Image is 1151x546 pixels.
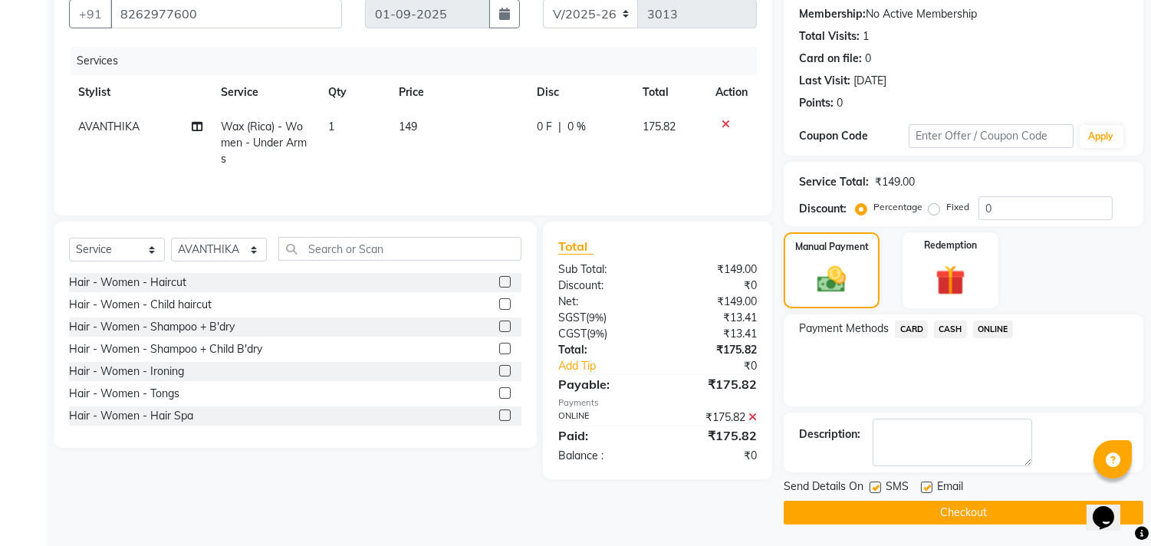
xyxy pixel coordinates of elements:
div: Hair - Women - Shampoo + Child B'dry [69,341,262,357]
span: SGST [558,311,586,324]
span: | [558,119,561,135]
div: ₹175.82 [658,409,769,426]
div: Hair - Women - Child haircut [69,297,212,313]
div: Membership: [799,6,866,22]
a: Add Tip [547,358,676,374]
div: Service Total: [799,174,869,190]
th: Disc [528,75,633,110]
div: Total Visits: [799,28,860,44]
div: Sub Total: [547,261,658,278]
input: Enter Offer / Coupon Code [909,124,1073,148]
span: 0 % [567,119,586,135]
span: 0 F [537,119,552,135]
div: ₹0 [658,448,769,464]
div: Payable: [547,375,658,393]
div: ₹149.00 [658,261,769,278]
div: Last Visit: [799,73,850,89]
img: _cash.svg [808,263,854,296]
div: Services [71,47,768,75]
div: Card on file: [799,51,862,67]
div: Points: [799,95,834,111]
div: Hair - Women - Ironing [69,363,184,380]
iframe: chat widget [1087,485,1136,531]
span: CARD [895,321,928,338]
div: ₹13.41 [658,326,769,342]
input: Search or Scan [278,237,521,261]
span: Total [558,238,594,255]
div: Paid: [547,426,658,445]
th: Price [390,75,528,110]
th: Service [212,75,318,110]
span: 9% [589,311,603,324]
div: ₹175.82 [658,426,769,445]
div: Discount: [799,201,847,217]
div: Payments [558,396,757,409]
button: Checkout [784,501,1143,525]
div: Description: [799,426,860,442]
span: Send Details On [784,479,863,498]
span: 1 [328,120,334,133]
div: Total: [547,342,658,358]
div: ₹149.00 [875,174,915,190]
th: Total [633,75,706,110]
span: CGST [558,327,587,340]
label: Fixed [946,200,969,214]
div: 1 [863,28,869,44]
span: SMS [886,479,909,498]
div: ₹0 [658,278,769,294]
span: ONLINE [973,321,1013,338]
div: Hair - Women - Haircut [69,275,186,291]
div: ₹149.00 [658,294,769,310]
th: Action [706,75,757,110]
div: Discount: [547,278,658,294]
label: Percentage [873,200,922,214]
div: Hair - Women - Shampoo + B'dry [69,319,235,335]
span: 175.82 [643,120,676,133]
span: Wax (Rica) - Women - Under Arms [221,120,307,166]
div: 0 [837,95,843,111]
div: Hair - Women - Hair Spa [69,408,193,424]
label: Manual Payment [795,240,869,254]
div: ₹175.82 [658,342,769,358]
div: [DATE] [853,73,886,89]
span: CASH [934,321,967,338]
div: Balance : [547,448,658,464]
div: Hair - Women - Tongs [69,386,179,402]
div: ONLINE [547,409,658,426]
label: Redemption [924,238,977,252]
span: 9% [590,327,604,340]
div: ( ) [547,326,658,342]
span: AVANTHIKA [78,120,140,133]
div: No Active Membership [799,6,1128,22]
div: ₹13.41 [658,310,769,326]
span: 149 [399,120,417,133]
div: Net: [547,294,658,310]
th: Qty [319,75,390,110]
div: ₹0 [676,358,769,374]
button: Apply [1080,125,1123,148]
span: Payment Methods [799,321,889,337]
div: ₹175.82 [658,375,769,393]
div: Coupon Code [799,128,909,144]
span: Email [937,479,963,498]
th: Stylist [69,75,212,110]
div: 0 [865,51,871,67]
div: ( ) [547,310,658,326]
img: _gift.svg [926,261,975,299]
